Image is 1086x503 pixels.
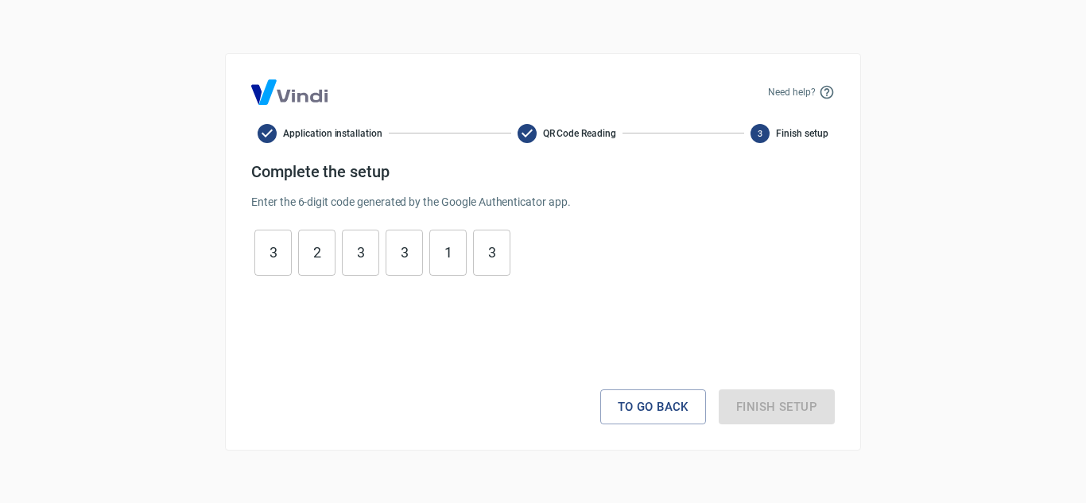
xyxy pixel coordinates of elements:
[758,128,762,138] text: 3
[618,400,688,414] font: To go back
[768,87,816,98] font: Need help?
[251,195,571,208] font: Enter the 6-digit code generated by the Google Authenticator app.
[283,128,382,139] font: Application installation
[776,128,828,139] font: Finish setup
[251,79,328,105] img: Coming Soon
[543,128,616,139] font: QR Code Reading
[251,162,390,181] font: Complete the setup
[600,389,706,424] button: To go back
